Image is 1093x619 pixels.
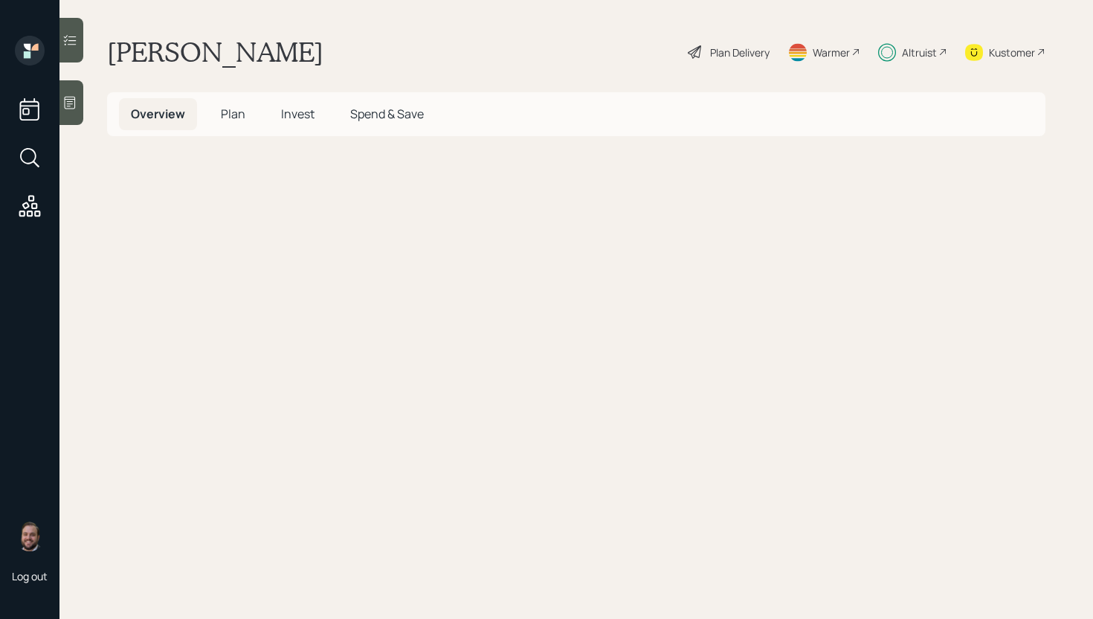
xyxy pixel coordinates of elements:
img: james-distasi-headshot.png [15,522,45,551]
span: Plan [221,106,245,122]
div: Log out [12,569,48,583]
span: Spend & Save [350,106,424,122]
div: Altruist [902,45,937,60]
h1: [PERSON_NAME] [107,36,323,68]
div: Kustomer [989,45,1035,60]
span: Invest [281,106,315,122]
div: Plan Delivery [710,45,770,60]
div: Warmer [813,45,850,60]
span: Overview [131,106,185,122]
